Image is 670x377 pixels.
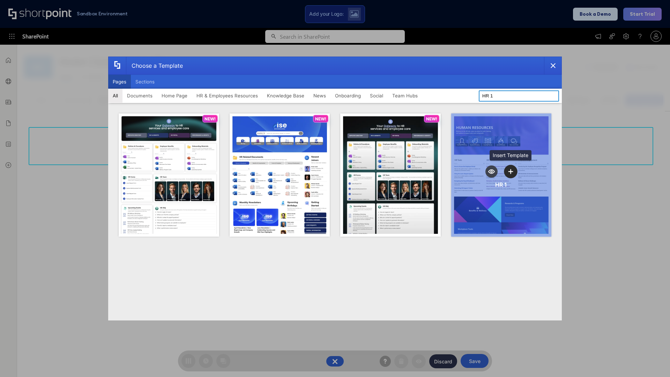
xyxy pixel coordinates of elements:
button: Onboarding [330,89,365,103]
button: HR & Employees Resources [192,89,262,103]
button: Pages [108,75,131,89]
div: template selector [108,57,562,320]
div: Choose a Template [126,57,183,74]
button: Documents [122,89,157,103]
button: Social [365,89,388,103]
button: News [309,89,330,103]
div: HR 1 [495,181,507,188]
input: Search [479,90,559,102]
iframe: Chat Widget [635,343,670,377]
p: NEW! [426,116,437,121]
p: NEW! [204,116,216,121]
button: All [108,89,122,103]
button: Home Page [157,89,192,103]
button: Team Hubs [388,89,422,103]
button: Knowledge Base [262,89,309,103]
button: Sections [131,75,159,89]
p: NEW! [315,116,326,121]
